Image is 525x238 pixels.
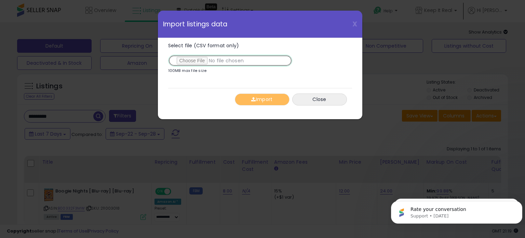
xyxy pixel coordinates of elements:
[352,19,357,29] span: X
[168,42,239,49] span: Select file (CSV format only)
[163,21,228,27] span: Import listings data
[292,93,347,105] button: Close
[388,187,525,235] iframe: Intercom notifications message
[168,69,207,73] p: 100MB max file size
[235,93,290,105] button: Import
